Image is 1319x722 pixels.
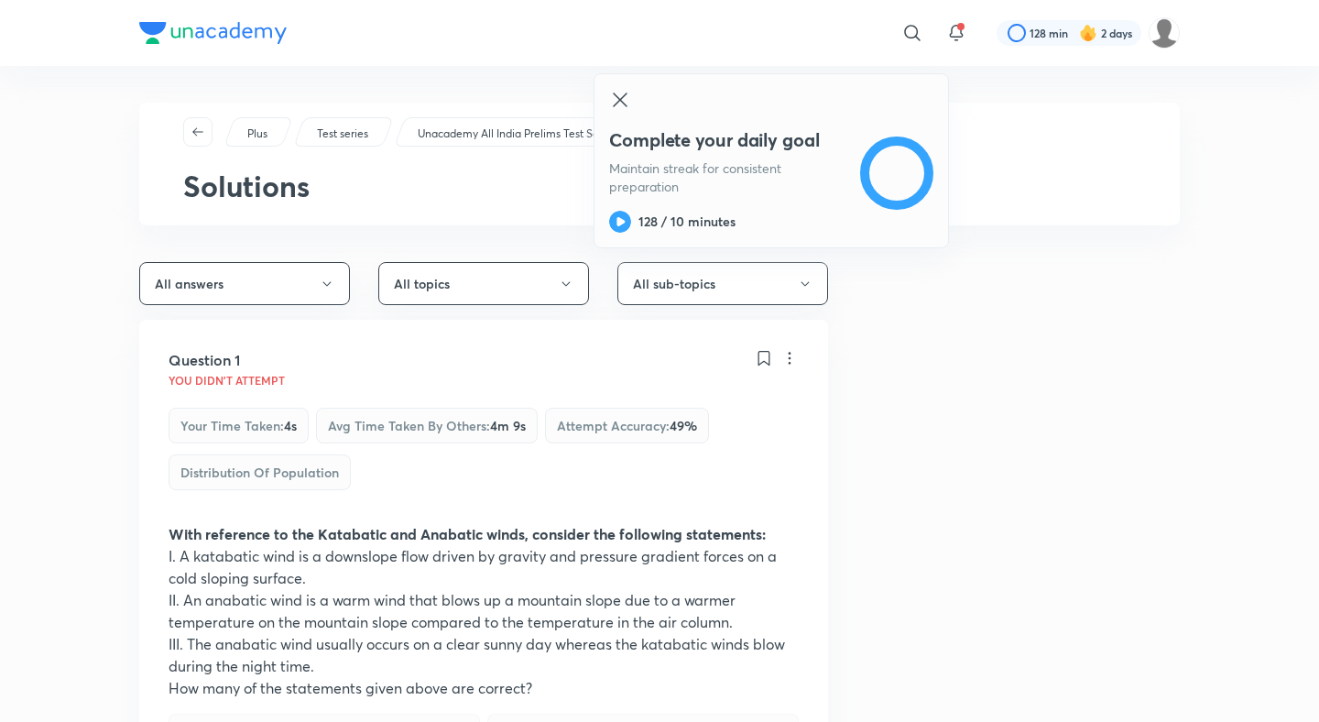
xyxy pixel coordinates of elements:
[169,375,285,386] p: You didn't Attempt
[169,677,799,699] p: How many of the statements given above are correct?
[284,417,297,434] span: 4s
[139,262,350,305] button: All answers
[317,126,368,142] p: Test series
[245,126,271,142] a: Plus
[545,408,709,443] div: Attempt accuracy :
[316,408,538,443] div: Avg time taken by others :
[169,349,240,371] h5: Question 1
[183,169,1136,203] h2: Solutions
[418,126,643,142] p: Unacademy All India Prelims Test Series 2026
[378,262,589,305] button: All topics
[314,126,372,142] a: Test series
[415,126,647,142] a: Unacademy All India Prelims Test Series 2026
[247,126,267,142] p: Plus
[169,454,351,490] div: Distribution of Population
[169,524,766,543] strong: With reference to the Katabatic and Anabatic winds, consider the following statements:
[139,22,287,44] img: Company Logo
[490,417,526,434] span: 4m 9s
[609,159,847,196] p: Maintain streak for consistent preparation
[670,417,697,434] span: 49 %
[609,128,847,152] h4: Complete your daily goal
[617,262,828,305] button: All sub-topics
[169,633,799,677] p: III. The anabatic wind usually occurs on a clear sunny day whereas the katabatic winds blow durin...
[1079,24,1097,42] img: streak
[169,589,799,633] p: II. An anabatic wind is a warm wind that blows up a mountain slope due to a warmer temperature on...
[1149,17,1180,49] img: nope
[169,408,309,443] div: Your time taken :
[169,545,799,589] p: I. A katabatic wind is a downslope flow driven by gravity and pressure gradient forces on a cold ...
[638,213,736,231] h6: 128 / 10 minutes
